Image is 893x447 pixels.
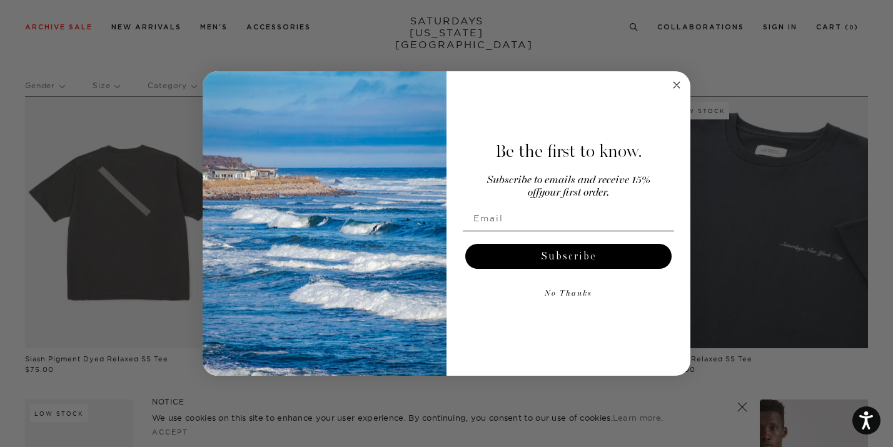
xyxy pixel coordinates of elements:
[465,244,672,269] button: Subscribe
[528,188,539,198] span: off
[487,175,650,186] span: Subscribe to emails and receive 15%
[463,281,674,306] button: No Thanks
[495,141,642,162] span: Be the first to know.
[669,78,684,93] button: Close dialog
[539,188,609,198] span: your first order.
[463,206,674,231] input: Email
[203,71,446,376] img: 125c788d-000d-4f3e-b05a-1b92b2a23ec9.jpeg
